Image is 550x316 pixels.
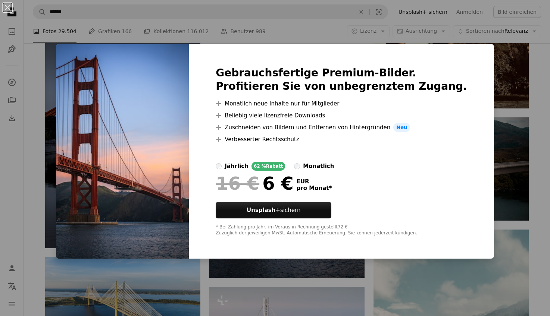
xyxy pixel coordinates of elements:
span: EUR [297,178,332,185]
div: 6 € [216,174,293,193]
strong: Unsplash+ [247,207,280,214]
div: 62 % Rabatt [251,162,285,171]
input: jährlich62 %Rabatt [216,163,222,169]
li: Monatlich neue Inhalte nur für Mitglieder [216,99,467,108]
li: Zuschneiden von Bildern und Entfernen von Hintergründen [216,123,467,132]
span: 16 € [216,174,259,193]
h2: Gebrauchsfertige Premium-Bilder. Profitieren Sie von unbegrenztem Zugang. [216,66,467,93]
div: * Bei Zahlung pro Jahr, im Voraus in Rechnung gestellt 72 € Zuzüglich der jeweiligen MwSt. Automa... [216,224,467,236]
span: Neu [393,123,410,132]
img: premium_photo-1675314167547-9cb4f72f145f [56,44,189,259]
li: Beliebig viele lizenzfreie Downloads [216,111,467,120]
div: monatlich [303,162,334,171]
button: Unsplash+sichern [216,202,331,218]
input: monatlich [294,163,300,169]
li: Verbesserter Rechtsschutz [216,135,467,144]
span: pro Monat * [297,185,332,192]
div: jährlich [225,162,249,171]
